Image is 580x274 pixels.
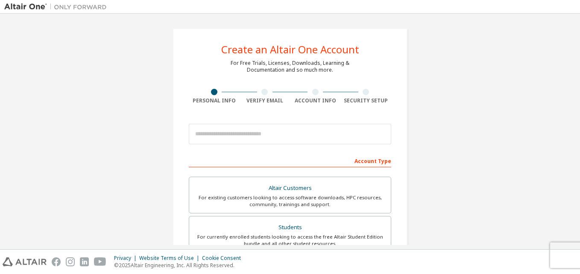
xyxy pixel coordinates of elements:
[3,257,47,266] img: altair_logo.svg
[114,255,139,262] div: Privacy
[221,44,359,55] div: Create an Altair One Account
[240,97,290,104] div: Verify Email
[189,154,391,167] div: Account Type
[341,97,392,104] div: Security Setup
[194,182,386,194] div: Altair Customers
[231,60,349,73] div: For Free Trials, Licenses, Downloads, Learning & Documentation and so much more.
[202,255,246,262] div: Cookie Consent
[290,97,341,104] div: Account Info
[194,233,386,247] div: For currently enrolled students looking to access the free Altair Student Edition bundle and all ...
[139,255,202,262] div: Website Terms of Use
[189,97,240,104] div: Personal Info
[194,222,386,233] div: Students
[80,257,89,266] img: linkedin.svg
[52,257,61,266] img: facebook.svg
[4,3,111,11] img: Altair One
[114,262,246,269] p: © 2025 Altair Engineering, Inc. All Rights Reserved.
[94,257,106,266] img: youtube.svg
[194,194,386,208] div: For existing customers looking to access software downloads, HPC resources, community, trainings ...
[66,257,75,266] img: instagram.svg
